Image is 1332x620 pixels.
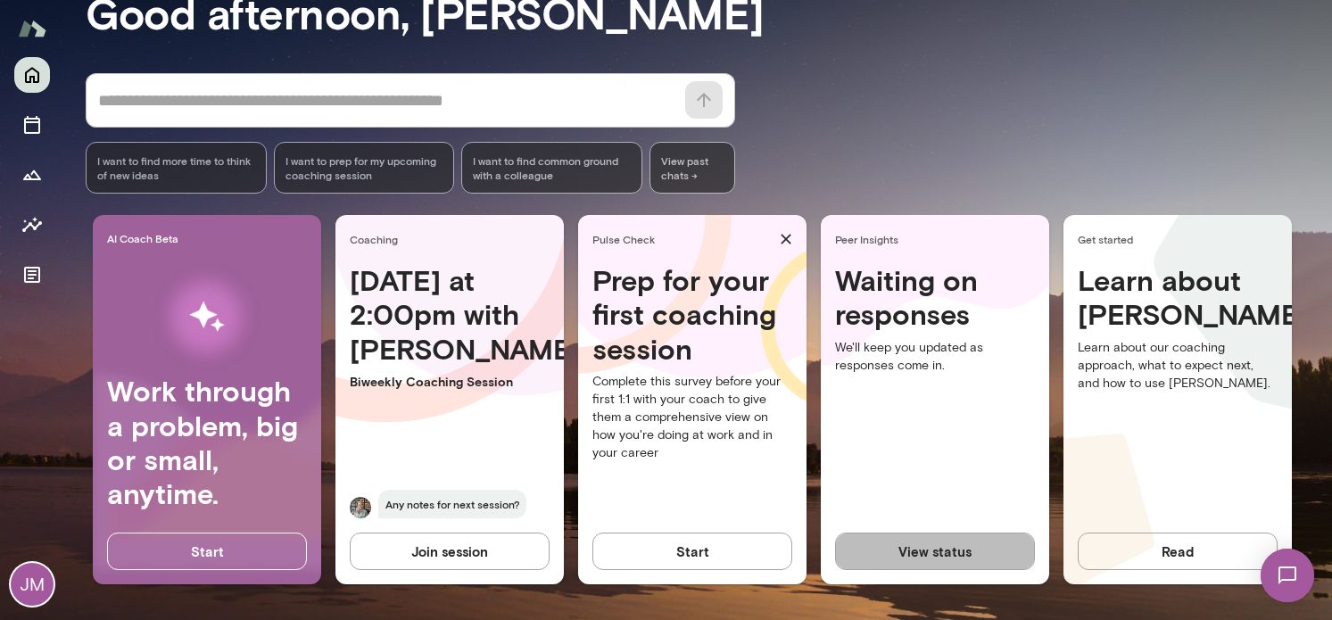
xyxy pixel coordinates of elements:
div: JM [11,563,54,606]
p: Complete this survey before your first 1:1 with your coach to give them a comprehensive view on h... [592,373,792,462]
button: Join session [350,533,550,570]
div: I want to find common ground with a colleague [461,142,642,194]
span: View past chats -> [649,142,735,194]
div: I want to find more time to think of new ideas [86,142,267,194]
span: I want to find common ground with a colleague [473,153,631,182]
button: Sessions [14,107,50,143]
img: Tricia [350,497,371,518]
span: I want to find more time to think of new ideas [97,153,255,182]
p: We'll keep you updated as responses come in. [835,339,1035,375]
button: Documents [14,257,50,293]
span: Any notes for next session? [378,490,526,518]
span: Coaching [350,232,557,246]
h4: Work through a problem, big or small, anytime. [107,374,307,511]
div: I want to prep for my upcoming coaching session [274,142,455,194]
button: Start [107,533,307,570]
p: Biweekly Coaching Session [350,373,550,391]
button: View status [835,533,1035,570]
p: Learn about our coaching approach, what to expect next, and how to use [PERSON_NAME]. [1078,339,1278,393]
button: Growth Plan [14,157,50,193]
button: Insights [14,207,50,243]
span: AI Coach Beta [107,231,314,245]
span: Pulse Check [592,232,773,246]
img: Mento [18,12,46,45]
h4: [DATE] at 2:00pm with [PERSON_NAME] [350,263,550,366]
h4: Learn about [PERSON_NAME] [1078,263,1278,332]
h4: Prep for your first coaching session [592,263,792,366]
h4: Waiting on responses [835,263,1035,332]
span: Peer Insights [835,232,1042,246]
button: Home [14,57,50,93]
span: Get started [1078,232,1285,246]
button: Read [1078,533,1278,570]
span: I want to prep for my upcoming coaching session [285,153,443,182]
img: AI Workflows [128,260,286,374]
button: Start [592,533,792,570]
